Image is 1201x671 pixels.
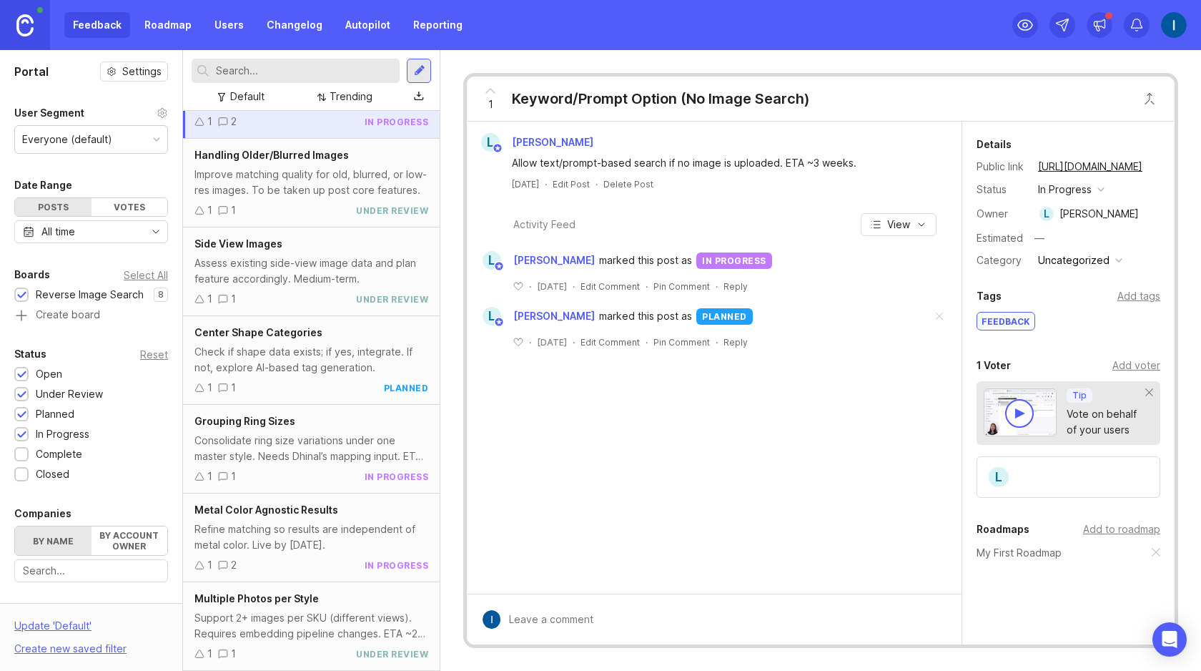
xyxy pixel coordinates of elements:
[231,114,237,129] div: 2
[493,143,503,154] img: member badge
[537,336,567,348] span: [DATE]
[231,202,236,218] div: 1
[230,89,265,104] div: Default
[984,388,1057,436] img: video-thumbnail-vote-d41b83416815613422e2ca741bf692cc.jpg
[1072,390,1087,401] p: Tip
[977,136,1012,153] div: Details
[194,326,322,338] span: Center Shape Categories
[580,280,640,293] div: Edit Comment
[36,386,103,402] div: Under Review
[977,521,1029,538] div: Roadmaps
[977,313,1034,330] div: feedback
[15,198,92,216] div: Posts
[1112,358,1160,373] div: Add voter
[1030,229,1049,248] div: —
[977,253,1027,268] div: Category
[36,446,82,462] div: Complete
[207,646,212,662] div: 1
[696,308,753,325] div: planned
[861,213,936,236] button: View
[887,217,910,232] span: View
[207,291,212,307] div: 1
[365,471,429,483] div: in progress
[183,316,440,405] a: Center Shape CategoriesCheck if shape data exists; if yes, integrate. If not, explore AI-based ta...
[231,646,236,662] div: 1
[14,104,84,122] div: User Segment
[22,132,112,147] div: Everyone (default)
[653,280,710,293] div: Pin Comment
[231,291,236,307] div: 1
[512,136,593,148] span: [PERSON_NAME]
[194,592,319,604] span: Multiple Photos per Style
[513,217,575,232] div: Activity Feed
[1034,157,1147,176] a: [URL][DOMAIN_NAME]
[365,116,429,128] div: in progress
[100,62,168,82] button: Settings
[136,12,200,38] a: Roadmap
[716,280,718,293] div: ·
[207,380,212,396] div: 1
[36,366,62,382] div: Open
[194,610,428,642] div: Support 2+ images per SKU (different views). Requires embedding pipeline changes. ETA ~2–3 weeks.
[483,610,501,629] img: Ismail
[573,280,575,293] div: ·
[977,545,1062,561] a: My First Roadmap
[483,307,501,325] div: L
[194,521,428,553] div: Refine matching so results are independent of metal color. Live by [DATE].
[183,139,440,227] a: Handling Older/Blurred ImagesImprove matching quality for old, blurred, or low-res images. To be ...
[14,641,127,657] div: Create new saved filter
[1059,206,1139,222] div: [PERSON_NAME]
[1161,12,1187,38] img: Ismail
[14,177,72,194] div: Date Range
[14,346,46,363] div: Status
[603,178,653,190] div: Delete Post
[474,251,599,270] a: L[PERSON_NAME]
[356,205,428,217] div: under review
[512,178,539,190] a: [DATE]
[207,114,212,129] div: 1
[41,224,75,240] div: All time
[231,469,236,484] div: 1
[183,405,440,494] a: Grouping Ring SizesConsolidate ring size variations under one master style. Needs Dhinal’s mappin...
[483,251,501,270] div: L
[529,336,531,348] div: ·
[481,133,500,152] div: L
[365,559,429,572] div: in progress
[14,618,92,641] div: Update ' Default '
[330,89,372,104] div: Trending
[529,280,531,293] div: ·
[36,406,74,422] div: Planned
[723,336,748,348] div: Reply
[14,266,50,283] div: Boards
[206,12,252,38] a: Users
[124,271,168,279] div: Select All
[646,336,648,348] div: ·
[1038,253,1109,268] div: Uncategorized
[653,336,710,348] div: Pin Comment
[723,280,748,293] div: Reply
[207,557,212,573] div: 1
[194,504,338,516] span: Metal Color Agnostic Results
[977,159,1027,175] div: Public link
[580,336,640,348] div: Edit Comment
[14,310,168,323] a: Create board
[987,466,1010,489] div: L
[194,415,295,427] span: Grouping Ring Sizes
[513,308,595,324] span: [PERSON_NAME]
[553,178,590,190] div: Edit Post
[573,336,575,348] div: ·
[977,233,1023,243] div: Estimated
[258,12,331,38] a: Changelog
[977,357,1011,374] div: 1 Voter
[1152,622,1187,657] div: Open Intercom Messenger
[36,287,144,303] div: Reverse Image Search
[977,288,1002,305] div: Tags
[23,563,159,579] input: Search...
[716,336,718,348] div: ·
[207,469,212,484] div: 1
[216,63,394,79] input: Search...
[194,433,428,464] div: Consolidate ring size variations under one master style. Needs Dhinal’s mapping input. ETA ~2–3 w...
[488,97,493,112] span: 1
